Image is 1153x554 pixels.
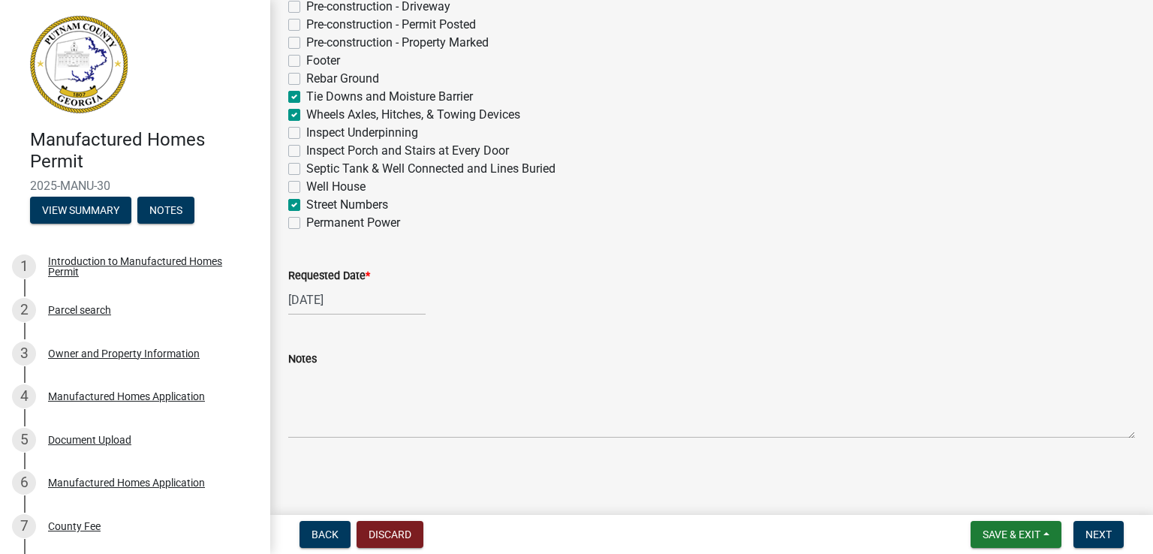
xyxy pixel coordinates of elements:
[1073,521,1124,548] button: Next
[306,124,418,142] label: Inspect Underpinning
[1085,528,1112,540] span: Next
[48,477,205,488] div: Manufactured Homes Application
[306,88,473,106] label: Tie Downs and Moisture Barrier
[30,129,258,173] h4: Manufactured Homes Permit
[306,160,555,178] label: Septic Tank & Well Connected and Lines Buried
[306,196,388,214] label: Street Numbers
[137,205,194,217] wm-modal-confirm: Notes
[306,52,340,70] label: Footer
[306,106,520,124] label: Wheels Axles, Hitches, & Towing Devices
[300,521,351,548] button: Back
[288,354,317,365] label: Notes
[30,197,131,224] button: View Summary
[137,197,194,224] button: Notes
[357,521,423,548] button: Discard
[48,305,111,315] div: Parcel search
[306,214,400,232] label: Permanent Power
[12,298,36,322] div: 2
[306,16,476,34] label: Pre-construction - Permit Posted
[288,285,426,315] input: mm/dd/yyyy
[306,70,379,88] label: Rebar Ground
[312,528,339,540] span: Back
[48,348,200,359] div: Owner and Property Information
[306,178,366,196] label: Well House
[288,271,370,282] label: Requested Date
[48,256,246,277] div: Introduction to Manufactured Homes Permit
[30,16,128,113] img: Putnam County, Georgia
[12,428,36,452] div: 5
[30,179,240,193] span: 2025-MANU-30
[12,342,36,366] div: 3
[12,384,36,408] div: 4
[30,205,131,217] wm-modal-confirm: Summary
[12,514,36,538] div: 7
[12,254,36,279] div: 1
[12,471,36,495] div: 6
[48,521,101,531] div: County Fee
[983,528,1040,540] span: Save & Exit
[48,435,131,445] div: Document Upload
[971,521,1061,548] button: Save & Exit
[48,391,205,402] div: Manufactured Homes Application
[306,142,509,160] label: Inspect Porch and Stairs at Every Door
[306,34,489,52] label: Pre-construction - Property Marked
